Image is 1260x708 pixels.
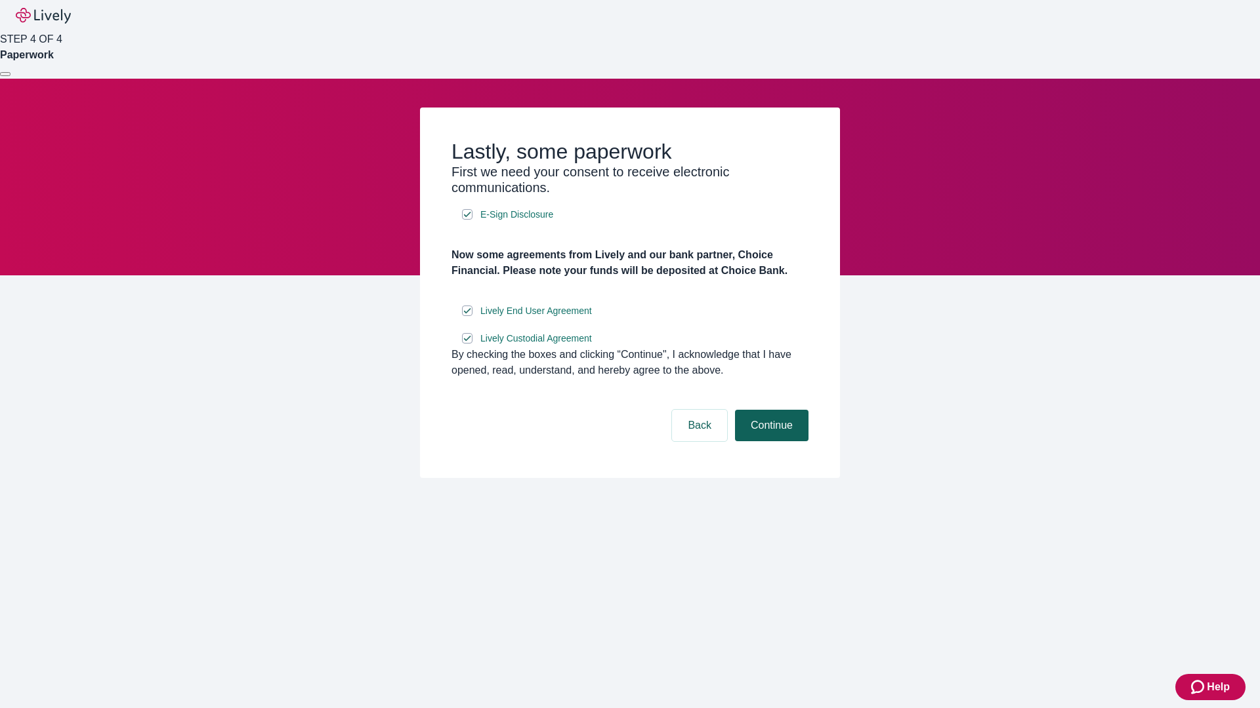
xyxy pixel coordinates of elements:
img: Lively [16,8,71,24]
button: Back [672,410,727,441]
button: Continue [735,410,808,441]
div: By checking the boxes and clicking “Continue", I acknowledge that I have opened, read, understand... [451,347,808,378]
a: e-sign disclosure document [478,206,556,223]
a: e-sign disclosure document [478,303,595,319]
span: Lively End User Agreement [480,304,592,318]
span: E-Sign Disclosure [480,208,553,222]
h3: First we need your consent to receive electronic communications. [451,164,808,195]
span: Help [1207,679,1230,695]
svg: Zendesk support icon [1191,679,1207,695]
a: e-sign disclosure document [478,330,595,347]
span: Lively Custodial Agreement [480,332,592,345]
button: Zendesk support iconHelp [1175,674,1246,700]
h4: Now some agreements from Lively and our bank partner, Choice Financial. Please note your funds wi... [451,247,808,279]
h2: Lastly, some paperwork [451,139,808,164]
